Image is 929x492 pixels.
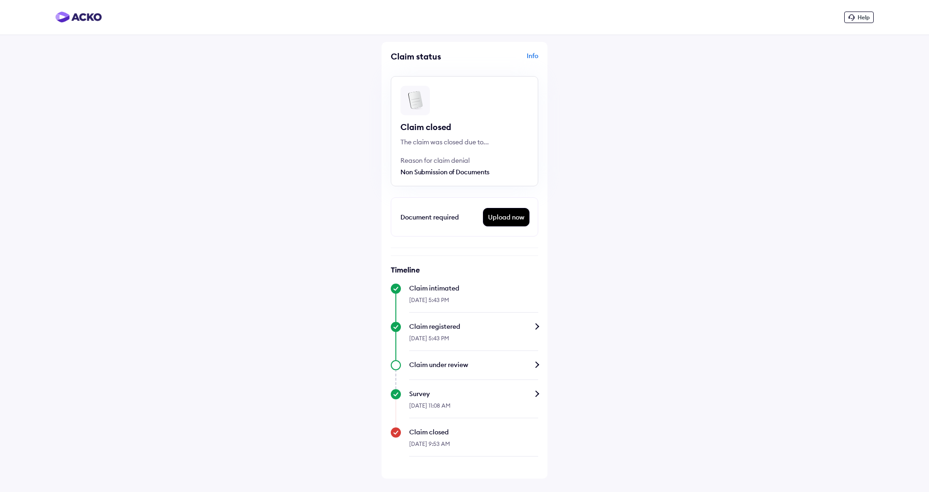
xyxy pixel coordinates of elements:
div: Claim under review [409,360,538,369]
div: Survey [409,389,538,398]
div: Non Submission of Documents [400,167,502,177]
div: Claim registered [409,322,538,331]
div: Claim closed [400,122,529,133]
div: The claim was closed due to... [400,137,529,147]
div: [DATE] 5:43 PM [409,331,538,351]
div: [DATE] 5:43 PM [409,293,538,313]
div: Claim status [391,51,462,62]
h6: Timeline [391,265,538,274]
div: Info [467,51,538,69]
div: Upload now [483,208,529,226]
img: horizontal-gradient.png [55,12,102,23]
div: [DATE] 9:53 AM [409,437,538,456]
div: [DATE] 11:08 AM [409,398,538,418]
div: Claim closed [409,427,538,437]
div: Reason for claim denial [400,156,502,165]
div: Claim intimated [409,284,538,293]
div: Document required [400,212,483,223]
span: Help [858,14,870,21]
